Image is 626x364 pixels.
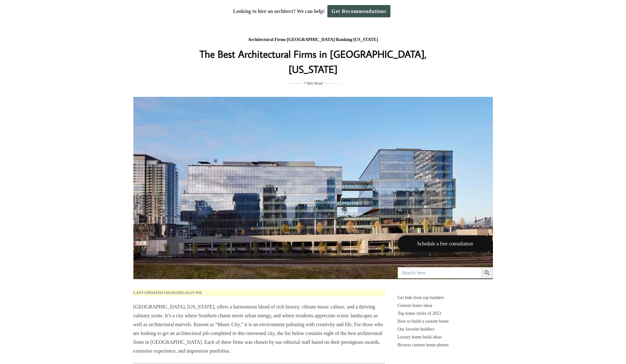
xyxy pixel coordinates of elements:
[398,294,493,302] p: Get bids from top builders
[187,46,439,77] h1: The Best Architectural Firms in [GEOGRAPHIC_DATA], [US_STATE]
[398,317,493,325] a: How to build a custom home
[303,80,322,87] span: 7 Min Read
[398,325,493,333] a: Our favorite builders
[248,37,286,42] a: Architectural Firms
[398,309,493,317] a: Top home styles of 2023
[133,289,385,296] p: Last updated on [DATE] 03:25 pm
[398,333,493,341] a: Luxury home build ideas
[187,36,439,44] div: / / /
[398,341,493,349] a: Browse custom home photos
[287,37,335,42] a: [GEOGRAPHIC_DATA]
[133,304,383,354] span: [GEOGRAPHIC_DATA], [US_STATE], offers a harmonious blend of rich history, vibrant music culture, ...
[336,37,352,42] a: Ranking
[398,302,493,309] a: Custom home ideas
[354,37,378,42] a: [US_STATE]
[327,5,390,17] a: Get Recommendations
